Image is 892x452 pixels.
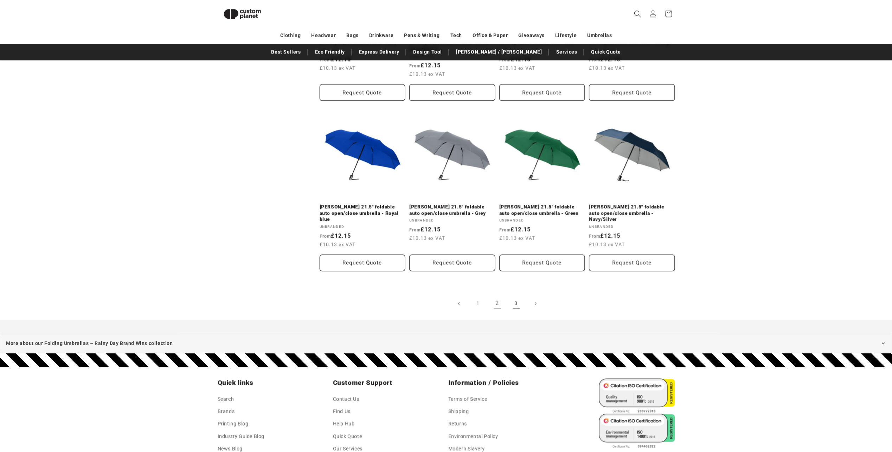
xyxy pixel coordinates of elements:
a: Pens & Writing [404,29,439,42]
a: Previous page [451,296,467,311]
: Request Quote [409,255,495,271]
: Request Quote [589,84,675,101]
a: Find Us [333,405,351,418]
a: Clothing [280,29,301,42]
h2: Information / Policies [448,378,559,387]
a: Lifestyle [555,29,577,42]
h2: Customer Support [333,378,444,387]
a: Page 2 [489,296,505,311]
span: More about our Folding Umbrellas – Rainy Day Brand Wins collection [6,339,173,348]
a: Next page [527,296,543,311]
a: [PERSON_NAME] 21.5" foldable auto open/close umbrella - Grey [409,204,495,216]
a: Quick Quote [588,46,624,58]
a: Umbrellas [587,29,612,42]
: Request Quote [499,84,585,101]
a: Design Tool [410,46,445,58]
iframe: Chat Widget [857,418,892,452]
a: [PERSON_NAME] 21.5" foldable auto open/close umbrella - Green [499,204,585,216]
a: Giveaways [518,29,544,42]
a: Terms of Service [448,395,487,405]
a: Bags [346,29,358,42]
: Request Quote [409,84,495,101]
a: Brands [218,405,235,418]
: Request Quote [589,255,675,271]
a: [PERSON_NAME] / [PERSON_NAME] [453,46,545,58]
h2: Quick links [218,378,329,387]
a: Returns [448,418,467,430]
a: Eco Friendly [311,46,348,58]
: Request Quote [499,255,585,271]
a: Industry Guide Blog [218,430,264,442]
a: Tech [450,29,462,42]
a: Shipping [448,405,469,418]
nav: Pagination [320,296,675,311]
summary: Search [630,6,645,21]
a: Office & Paper [473,29,508,42]
a: Contact Us [333,395,359,405]
a: Search [218,395,234,405]
a: Environmental Policy [448,430,498,442]
a: Express Delivery [355,46,403,58]
a: [PERSON_NAME] 21.5" foldable auto open/close umbrella - Navy/Silver [589,204,675,222]
a: Headwear [311,29,336,42]
img: Custom Planet [218,3,267,25]
a: Services [552,46,580,58]
: Request Quote [320,255,405,271]
a: Quick Quote [333,430,362,442]
img: ISO 14001 Certified [599,414,675,449]
a: Page 3 [508,296,524,311]
: Request Quote [320,84,405,101]
img: ISO 9001 Certified [599,378,675,414]
a: Best Sellers [268,46,304,58]
a: Page 1 [470,296,486,311]
a: Help Hub [333,418,355,430]
a: Printing Blog [218,418,249,430]
a: Drinkware [369,29,393,42]
a: [PERSON_NAME] 21.5" foldable auto open/close umbrella - Royal blue [320,204,405,222]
